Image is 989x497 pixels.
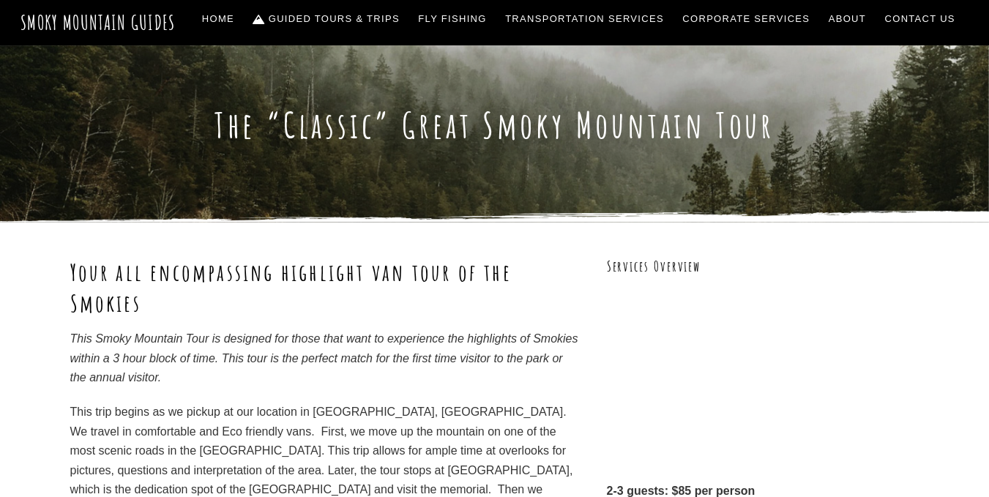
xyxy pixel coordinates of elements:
[196,4,240,34] a: Home
[70,332,578,384] em: This Smoky Mountain Tour is designed for those that want to experience the highlights of Smokies ...
[677,4,816,34] a: Corporate Services
[499,4,669,34] a: Transportation Services
[823,4,872,34] a: About
[70,257,512,318] strong: Your all encompassing highlight van tour of the Smokies
[413,4,493,34] a: Fly Fishing
[607,485,755,497] strong: 2-3 guests: $85 per person
[20,10,176,34] a: Smoky Mountain Guides
[879,4,961,34] a: Contact Us
[70,104,919,146] h1: The “Classic” Great Smoky Mountain Tour
[247,4,406,34] a: Guided Tours & Trips
[607,257,919,277] h3: Services Overview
